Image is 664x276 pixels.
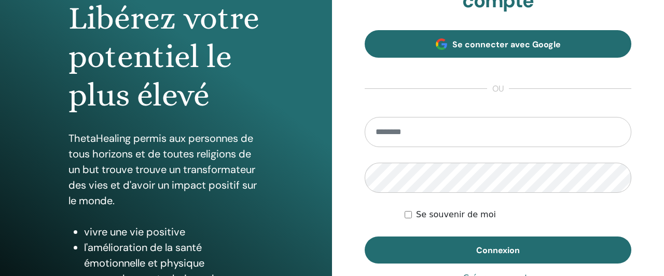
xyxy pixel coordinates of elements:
[487,83,509,95] span: ou
[365,236,631,264] button: Connexion
[416,208,496,221] label: Se souvenir de moi
[84,224,264,240] li: vivre une vie positive
[84,240,264,271] li: l'amélioration de la santé émotionnelle et physique
[365,30,631,58] a: Se connecter avec Google
[405,208,631,221] div: Gardez-moi authentifié indéfiniment ou jusqu'à ce que je me déconnecte manuellement
[68,130,264,208] p: ThetaHealing permis aux personnes de tous horizons et de toutes religions de un but trouve trouve...
[476,245,520,256] span: Connexion
[452,39,561,50] span: Se connecter avec Google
